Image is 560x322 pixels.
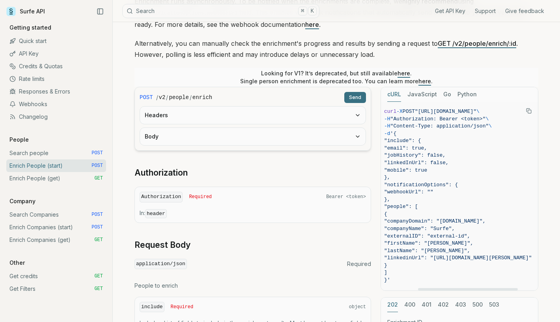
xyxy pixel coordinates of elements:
button: Go [443,87,451,102]
button: cURL [387,87,401,102]
button: JavaScript [407,87,437,102]
button: Headers [140,107,366,124]
span: / [156,94,158,101]
button: 403 [455,298,466,312]
button: 503 [489,298,499,312]
span: GET [94,273,103,279]
a: Enrich People (get) GET [6,172,106,185]
span: curl [384,109,396,114]
p: Getting started [6,24,54,32]
a: API Key [6,47,106,60]
a: Give feedback [505,7,544,15]
span: "linkedInUrl": false, [384,160,449,166]
span: "include": { [384,138,421,144]
button: 400 [404,298,415,312]
span: } [384,262,387,268]
a: Get Filters GET [6,283,106,295]
span: POST [91,150,103,156]
button: 202 [387,298,398,312]
code: Authorization [140,192,183,202]
button: Copy Text [523,105,535,117]
span: Required [347,260,371,268]
a: Search Companies POST [6,208,106,221]
span: }, [384,197,390,202]
a: Surfe API [6,6,45,17]
span: \ [476,109,480,114]
span: GET [94,237,103,243]
p: People to enrich [134,282,371,290]
span: \ [489,123,492,129]
span: GET [94,175,103,182]
span: "jobHistory": false, [384,152,446,158]
a: Support [475,7,496,15]
a: Rate limits [6,73,106,85]
span: "companyDomain": "[DOMAIN_NAME]", [384,218,485,224]
a: Enrich People (start) POST [6,159,106,172]
span: ] [384,270,387,275]
code: include [140,302,164,313]
span: Bearer <token> [326,194,366,200]
span: "externalID": "external-id", [384,233,470,239]
span: "Content-Type: application/json" [390,123,489,129]
span: "people": [ [384,204,418,210]
a: Changelog [6,110,106,123]
code: enrich [192,94,212,101]
a: Authorization [134,167,188,178]
code: header [145,209,167,218]
span: "notificationOptions": { [384,182,458,188]
code: people [169,94,189,101]
span: "linkedinUrl": "[URL][DOMAIN_NAME][PERSON_NAME]" [384,255,532,261]
span: Required [189,194,212,200]
span: }, [384,174,390,180]
span: "companyName": "Surfe", [384,226,455,232]
button: Python [457,87,477,102]
p: Other [6,259,28,267]
span: POST [91,163,103,169]
button: Collapse Sidebar [94,6,106,17]
a: here [418,78,431,84]
span: -X [396,109,403,114]
button: Search⌘K [122,4,319,18]
button: 401 [422,298,431,312]
span: POST [403,109,415,114]
a: here [398,70,410,77]
span: "[URL][DOMAIN_NAME]" [415,109,476,114]
span: "Authorization: Bearer <token>" [390,116,486,122]
a: Webhooks [6,98,106,110]
a: Get credits GET [6,270,106,283]
span: "email": true, [384,145,427,151]
span: "mobile": true [384,167,427,173]
button: 500 [472,298,483,312]
a: Credits & Quotas [6,60,106,73]
a: Enrich Companies (start) POST [6,221,106,234]
span: GET [94,286,103,292]
kbd: K [308,7,317,15]
a: Search people POST [6,147,106,159]
p: In: [140,209,366,218]
p: Alternatively, you can manually check the enrichment's progress and results by sending a request ... [134,38,538,60]
span: / [166,94,168,101]
span: POST [91,224,103,230]
p: Looking for V1? It’s deprecated, but still available . Single person enrichment is deprecated too... [240,69,433,85]
a: Get API Key [435,7,465,15]
span: POST [140,94,153,101]
span: -d [384,131,390,137]
code: v2 [159,94,166,101]
a: Enrich Companies (get) GET [6,234,106,246]
span: "firstName": "[PERSON_NAME]", [384,240,473,246]
button: Send [344,92,366,103]
a: Responses & Errors [6,85,106,98]
p: People [6,136,32,144]
span: -H [384,123,390,129]
span: POST [91,212,103,218]
button: Body [140,128,366,145]
span: / [190,94,192,101]
span: Required [171,304,194,310]
p: Company [6,197,39,205]
button: 402 [438,298,449,312]
a: here [305,21,319,28]
kbd: ⌘ [298,7,307,15]
span: "lastName": "[PERSON_NAME]", [384,248,470,254]
span: \ [485,116,489,122]
span: object [349,304,366,310]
